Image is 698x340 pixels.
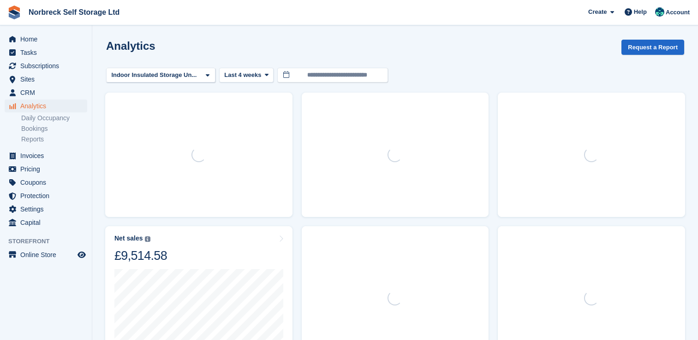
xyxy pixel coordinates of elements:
[145,236,150,242] img: icon-info-grey-7440780725fd019a000dd9b08b2336e03edf1995a4989e88bcd33f0948082b44.svg
[20,46,76,59] span: Tasks
[655,7,664,17] img: Sally King
[5,33,87,46] a: menu
[5,176,87,189] a: menu
[114,234,143,242] div: Net sales
[666,8,690,17] span: Account
[20,216,76,229] span: Capital
[5,216,87,229] a: menu
[20,149,76,162] span: Invoices
[110,70,200,80] div: Indoor Insulated Storage Un...
[20,100,76,112] span: Analytics
[5,100,87,112] a: menu
[5,189,87,202] a: menu
[20,86,76,99] span: CRM
[106,40,155,52] h2: Analytics
[5,163,87,176] a: menu
[20,203,76,216] span: Settings
[20,248,76,261] span: Online Store
[5,248,87,261] a: menu
[21,135,87,144] a: Reports
[20,189,76,202] span: Protection
[224,70,261,80] span: Last 4 weeks
[219,68,274,83] button: Last 4 weeks
[5,73,87,86] a: menu
[5,149,87,162] a: menu
[76,249,87,260] a: Preview store
[21,124,87,133] a: Bookings
[20,59,76,72] span: Subscriptions
[5,203,87,216] a: menu
[5,59,87,72] a: menu
[7,6,21,19] img: stora-icon-8386f47178a22dfd0bd8f6a31ec36ba5ce8667c1dd55bd0f319d3a0aa187defe.svg
[114,248,167,264] div: £9,514.58
[5,46,87,59] a: menu
[20,176,76,189] span: Coupons
[634,7,647,17] span: Help
[8,237,92,246] span: Storefront
[25,5,123,20] a: Norbreck Self Storage Ltd
[20,33,76,46] span: Home
[621,40,684,55] button: Request a Report
[588,7,607,17] span: Create
[20,73,76,86] span: Sites
[20,163,76,176] span: Pricing
[21,114,87,123] a: Daily Occupancy
[5,86,87,99] a: menu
